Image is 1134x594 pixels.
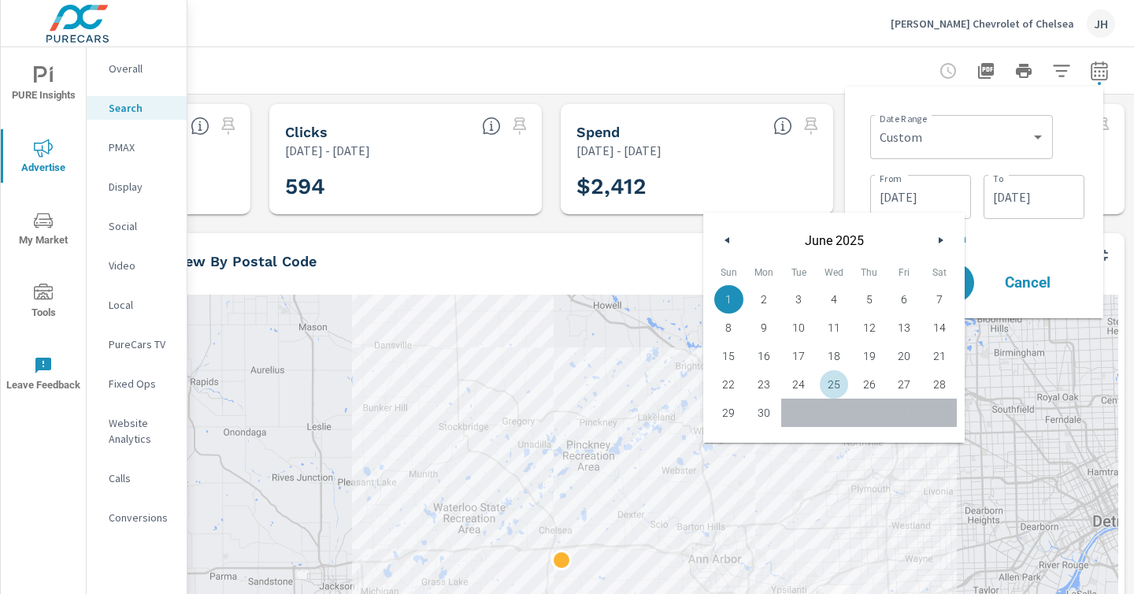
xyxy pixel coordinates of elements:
[285,124,328,140] h5: Clicks
[87,506,187,529] div: Conversions
[711,399,747,427] button: 29
[758,342,770,370] span: 16
[87,372,187,395] div: Fixed Ops
[795,285,802,314] span: 3
[980,263,1075,303] button: Cancel
[898,370,910,399] span: 27
[6,66,81,105] span: PURE Insights
[87,332,187,356] div: PureCars TV
[87,411,187,451] div: Website Analytics
[747,370,782,399] button: 23
[576,124,620,140] h5: Spend
[781,342,817,370] button: 17
[781,314,817,342] button: 10
[799,113,824,139] span: Select a preset date range to save this widget
[747,285,782,314] button: 2
[792,314,805,342] span: 10
[781,370,817,399] button: 24
[482,117,501,136] span: The number of times an ad was clicked by a consumer.
[970,55,1002,87] button: "Export Report to PDF"
[863,314,876,342] span: 12
[828,370,840,399] span: 25
[851,342,887,370] button: 19
[6,139,81,177] span: Advertise
[887,342,922,370] button: 20
[507,113,532,139] span: Select a preset date range to save this widget
[216,113,241,139] span: Select a preset date range to save this widget
[817,342,852,370] button: 18
[936,285,943,314] span: 7
[576,141,661,160] p: [DATE] - [DATE]
[87,293,187,317] div: Local
[921,314,957,342] button: 14
[711,260,747,285] span: Sun
[109,61,174,76] p: Overall
[817,260,852,285] span: Wed
[761,285,767,314] span: 2
[792,370,805,399] span: 24
[87,57,187,80] div: Overall
[6,356,81,395] span: Leave Feedback
[851,314,887,342] button: 12
[851,260,887,285] span: Thu
[739,233,928,248] span: June 2025
[1008,55,1039,87] button: Print Report
[725,314,732,342] span: 8
[109,376,174,392] p: Fixed Ops
[1046,55,1077,87] button: Apply Filters
[866,285,873,314] span: 5
[722,399,735,427] span: 29
[933,314,946,342] span: 14
[817,370,852,399] button: 25
[921,260,957,285] span: Sat
[1084,55,1115,87] button: Select Date Range
[109,218,174,234] p: Social
[851,370,887,399] button: 26
[725,285,732,314] span: 1
[921,285,957,314] button: 7
[109,415,174,447] p: Website Analytics
[863,370,876,399] span: 26
[109,100,174,116] p: Search
[891,17,1074,31] p: [PERSON_NAME] Chevrolet of Chelsea
[109,258,174,273] p: Video
[285,141,370,160] p: [DATE] - [DATE]
[761,314,767,342] span: 9
[87,175,187,199] div: Display
[87,214,187,238] div: Social
[576,173,817,200] h3: $2,412
[1087,9,1115,38] div: JH
[191,117,209,136] span: The number of times an ad was shown on your behalf.
[887,260,922,285] span: Fri
[711,370,747,399] button: 22
[887,370,922,399] button: 27
[817,285,852,314] button: 4
[828,314,840,342] span: 11
[921,370,957,399] button: 28
[109,297,174,313] p: Local
[6,284,81,322] span: Tools
[87,254,187,277] div: Video
[792,342,805,370] span: 17
[747,260,782,285] span: Mon
[87,466,187,490] div: Calls
[781,260,817,285] span: Tue
[109,470,174,486] p: Calls
[781,285,817,314] button: 3
[711,342,747,370] button: 15
[831,285,837,314] span: 4
[933,370,946,399] span: 28
[758,370,770,399] span: 23
[109,179,174,195] p: Display
[870,228,1084,247] p: + Add comparison
[898,342,910,370] span: 20
[901,285,907,314] span: 6
[747,314,782,342] button: 9
[285,173,526,200] h3: 594
[921,342,957,370] button: 21
[109,139,174,155] p: PMAX
[933,342,946,370] span: 21
[87,96,187,120] div: Search
[1,47,86,410] div: nav menu
[828,342,840,370] span: 18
